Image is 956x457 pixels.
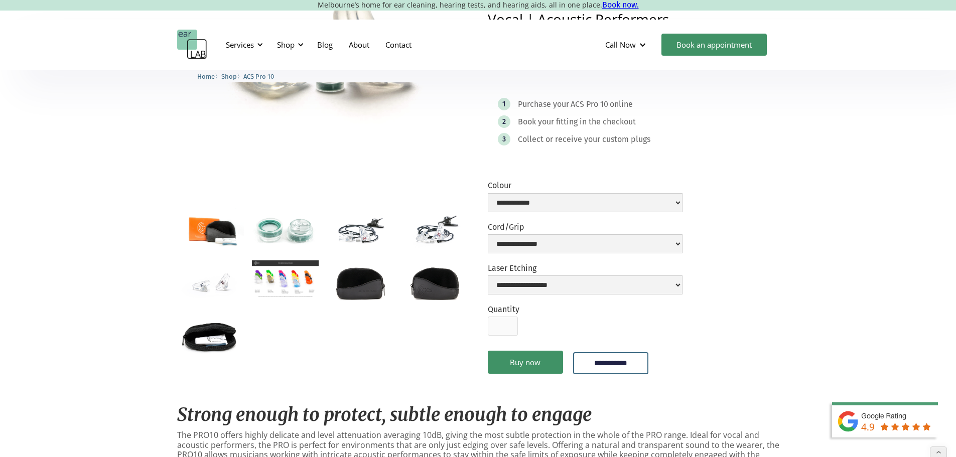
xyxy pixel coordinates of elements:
a: open lightbox [327,260,393,304]
div: 2 [502,118,506,125]
div: Services [226,40,254,50]
a: open lightbox [252,208,319,252]
a: About [341,30,377,59]
div: 3 [502,135,506,143]
div: Collect or receive your custom plugs [518,134,650,144]
span: ACS Pro 10 [243,73,274,80]
div: Call Now [597,30,656,60]
a: open lightbox [177,260,244,304]
li: 〉 [221,71,243,82]
a: open lightbox [401,208,468,252]
div: Book your fitting in the checkout [518,117,636,127]
div: online [610,99,633,109]
a: Book an appointment [661,34,767,56]
a: home [177,30,207,60]
label: Laser Etching [488,263,682,273]
div: Shop [271,30,307,60]
a: open lightbox [177,208,244,252]
li: 〉 [197,71,221,82]
a: Buy now [488,351,563,374]
a: Contact [377,30,420,59]
em: Strong enough to protect, subtle enough to engage [177,403,592,426]
a: ACS Pro 10 [243,71,274,81]
div: Call Now [605,40,636,50]
a: open lightbox [401,260,468,304]
a: Blog [309,30,341,59]
span: Shop [221,73,237,80]
div: Services [220,30,266,60]
div: ACS Pro 10 [571,99,608,109]
a: open lightbox [252,260,319,298]
a: Home [197,71,215,81]
a: open lightbox [177,313,244,357]
label: Quantity [488,304,519,314]
h2: Vocal | Acoustic Performers [488,12,779,26]
a: open lightbox [327,208,393,252]
div: Purchase your [518,99,569,109]
label: Cord/Grip [488,222,682,232]
div: 1 [502,100,505,108]
a: Shop [221,71,237,81]
label: Colour [488,181,682,190]
div: Shop [277,40,295,50]
span: Home [197,73,215,80]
